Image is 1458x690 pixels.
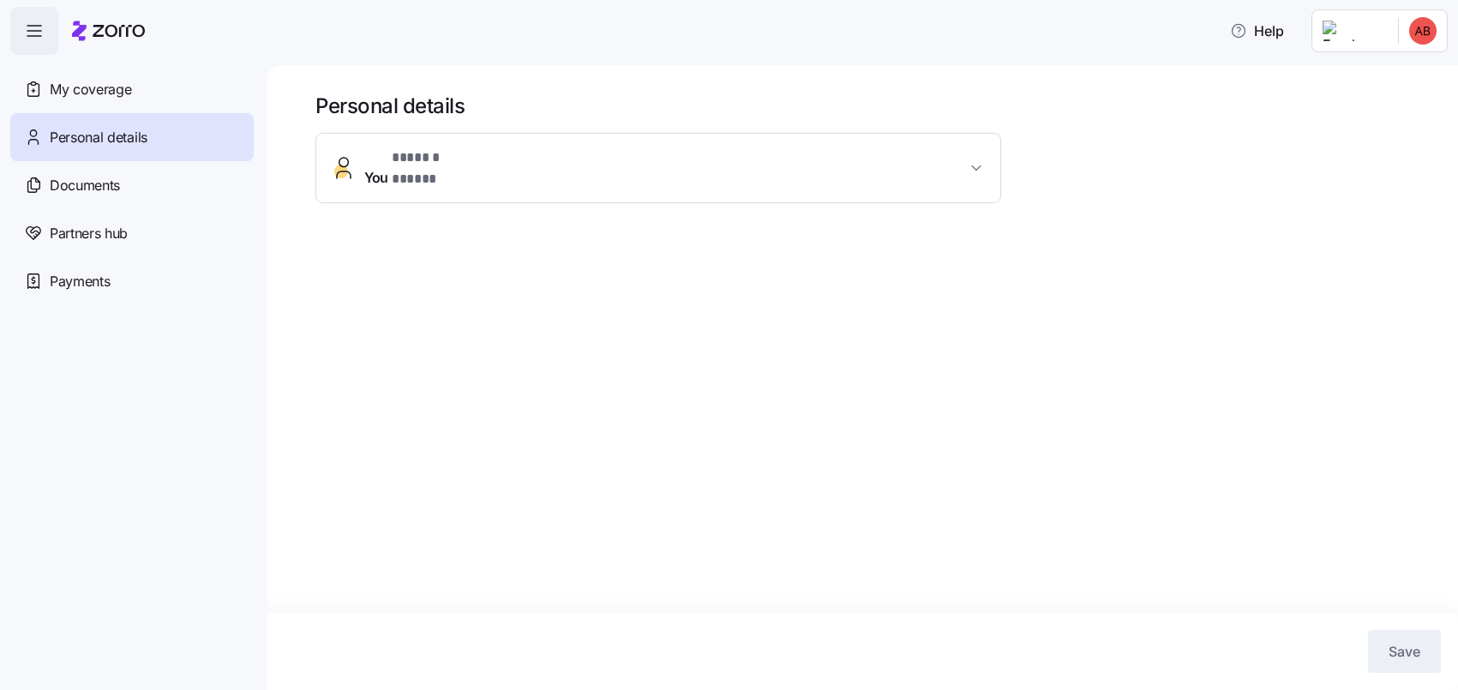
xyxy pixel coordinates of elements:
[10,65,254,113] a: My coverage
[50,223,128,244] span: Partners hub
[10,161,254,209] a: Documents
[1409,17,1437,45] img: 2a2039c7d99b5f11b3064ad387e878cf
[1216,14,1298,48] button: Help
[364,147,482,189] span: You
[1368,630,1441,673] button: Save
[1230,21,1284,41] span: Help
[10,209,254,257] a: Partners hub
[50,127,147,148] span: Personal details
[10,257,254,305] a: Payments
[1323,21,1384,41] img: Employer logo
[1389,641,1420,662] span: Save
[10,113,254,161] a: Personal details
[50,271,110,292] span: Payments
[50,79,131,100] span: My coverage
[315,93,1434,119] h1: Personal details
[50,175,120,196] span: Documents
